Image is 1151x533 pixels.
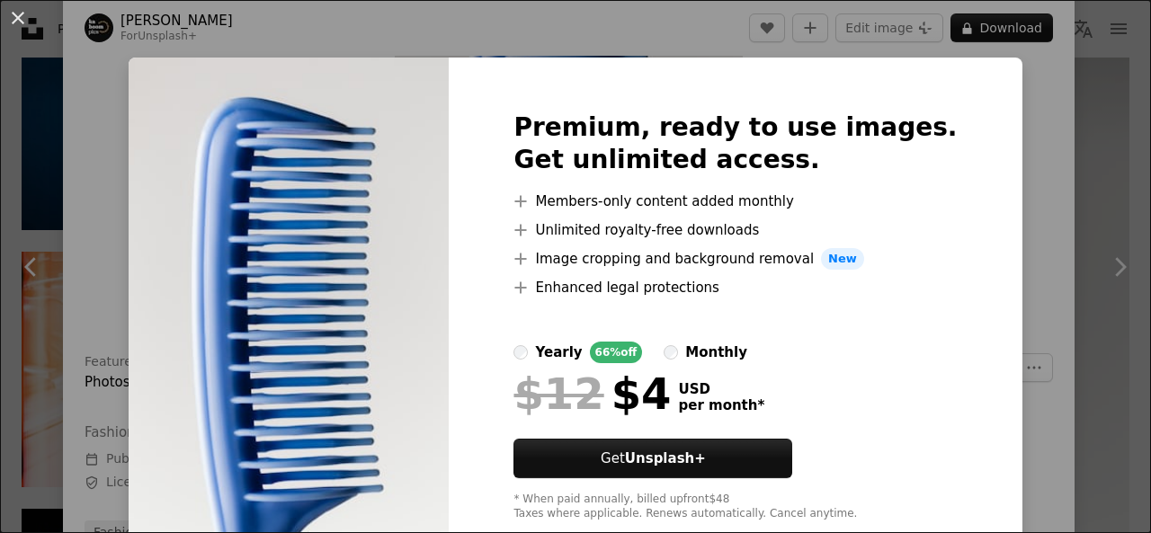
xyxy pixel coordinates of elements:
[535,342,582,363] div: yearly
[513,248,957,270] li: Image cropping and background removal
[513,370,603,417] span: $12
[625,450,706,466] strong: Unsplash+
[513,277,957,298] li: Enhanced legal protections
[513,345,528,360] input: yearly66%off
[513,439,792,478] button: GetUnsplash+
[590,342,643,363] div: 66% off
[821,248,864,270] span: New
[513,493,957,521] div: * When paid annually, billed upfront $48 Taxes where applicable. Renews automatically. Cancel any...
[513,111,957,176] h2: Premium, ready to use images. Get unlimited access.
[678,381,764,397] span: USD
[685,342,747,363] div: monthly
[664,345,678,360] input: monthly
[513,191,957,212] li: Members-only content added monthly
[513,219,957,241] li: Unlimited royalty-free downloads
[678,397,764,413] span: per month *
[513,370,671,417] div: $4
